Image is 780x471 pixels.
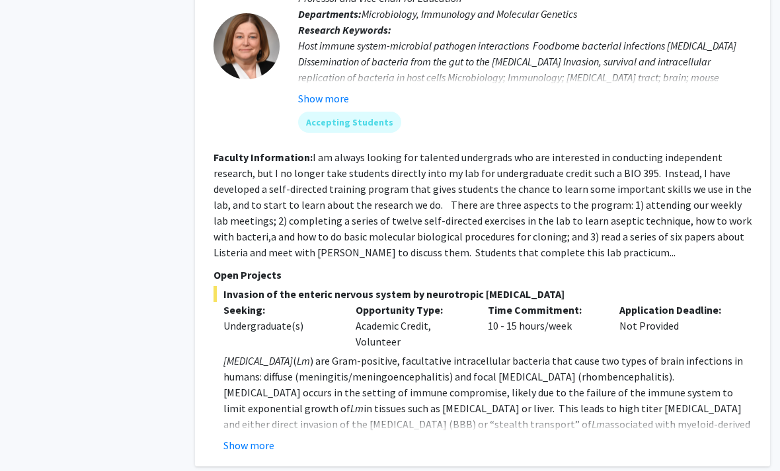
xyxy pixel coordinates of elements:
[223,303,336,318] p: Seeking:
[592,418,605,431] em: Lm
[297,355,310,368] em: Lm
[223,318,336,334] div: Undergraduate(s)
[223,438,274,454] button: Show more
[619,303,732,318] p: Application Deadline:
[298,91,349,107] button: Show more
[346,303,478,350] div: Academic Credit, Volunteer
[362,8,577,21] span: Microbiology, Immunology and Molecular Genetics
[298,8,362,21] b: Departments:
[488,303,600,318] p: Time Commitment:
[609,303,742,350] div: Not Provided
[478,303,610,350] div: 10 - 15 hours/week
[298,24,391,37] b: Research Keywords:
[298,38,752,102] div: Host immune system-microbial pathogen interactions Foodborne bacterial infections [MEDICAL_DATA] ...
[214,151,752,260] fg-read-more: I am always looking for talented undergrads who are interested in conducting independent research...
[214,268,752,283] p: Open Projects
[350,402,364,416] em: Lm
[10,412,56,461] iframe: Chat
[214,287,752,303] span: Invasion of the enteric nervous system by neurotropic [MEDICAL_DATA]
[298,112,401,133] mat-chip: Accepting Students
[223,355,293,368] em: [MEDICAL_DATA]
[356,303,468,318] p: Opportunity Type:
[214,151,313,164] b: Faculty Information:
